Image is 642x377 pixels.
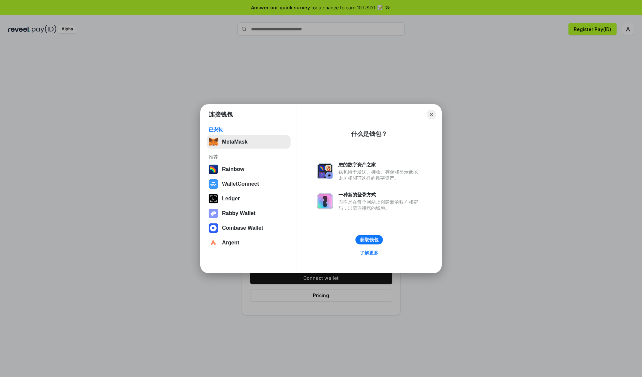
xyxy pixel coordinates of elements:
[222,181,259,187] div: WalletConnect
[207,163,291,176] button: Rainbow
[209,127,289,133] div: 已安装
[222,166,244,172] div: Rainbow
[207,221,291,235] button: Coinbase Wallet
[222,240,239,246] div: Argent
[317,193,333,209] img: svg+xml,%3Csvg%20xmlns%3D%22http%3A%2F%2Fwww.w3.org%2F2000%2Fsvg%22%20fill%3D%22none%22%20viewBox...
[360,250,379,256] div: 了解更多
[360,237,379,243] div: 获取钱包
[338,169,421,181] div: 钱包用于发送、接收、存储和显示像以太坊和NFT这样的数字资产。
[209,209,218,218] img: svg+xml,%3Csvg%20xmlns%3D%22http%3A%2F%2Fwww.w3.org%2F2000%2Fsvg%22%20fill%3D%22none%22%20viewBox...
[209,154,289,160] div: 推荐
[209,179,218,189] img: svg+xml,%3Csvg%20width%3D%2228%22%20height%3D%2228%22%20viewBox%3D%220%200%2028%2028%22%20fill%3D...
[209,238,218,247] img: svg+xml,%3Csvg%20width%3D%2228%22%20height%3D%2228%22%20viewBox%3D%220%200%2028%2028%22%20fill%3D...
[351,130,387,138] div: 什么是钱包？
[207,236,291,249] button: Argent
[209,194,218,203] img: svg+xml,%3Csvg%20xmlns%3D%22http%3A%2F%2Fwww.w3.org%2F2000%2Fsvg%22%20width%3D%2228%22%20height%3...
[338,199,421,211] div: 而不是在每个网站上创建新的账户和密码，只需连接您的钱包。
[355,235,383,244] button: 获取钱包
[317,163,333,179] img: svg+xml,%3Csvg%20xmlns%3D%22http%3A%2F%2Fwww.w3.org%2F2000%2Fsvg%22%20fill%3D%22none%22%20viewBox...
[209,165,218,174] img: svg+xml,%3Csvg%20width%3D%22120%22%20height%3D%22120%22%20viewBox%3D%220%200%20120%20120%22%20fil...
[222,210,255,216] div: Rabby Wallet
[207,135,291,149] button: MetaMask
[209,223,218,233] img: svg+xml,%3Csvg%20width%3D%2228%22%20height%3D%2228%22%20viewBox%3D%220%200%2028%2028%22%20fill%3D...
[222,225,263,231] div: Coinbase Wallet
[207,207,291,220] button: Rabby Wallet
[209,137,218,147] img: svg+xml,%3Csvg%20fill%3D%22none%22%20height%3D%2233%22%20viewBox%3D%220%200%2035%2033%22%20width%...
[338,162,421,168] div: 您的数字资产之家
[222,196,240,202] div: Ledger
[222,139,247,145] div: MetaMask
[207,192,291,205] button: Ledger
[356,248,383,257] a: 了解更多
[338,192,421,198] div: 一种新的登录方式
[207,177,291,191] button: WalletConnect
[209,111,233,119] h1: 连接钱包
[427,110,436,119] button: Close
